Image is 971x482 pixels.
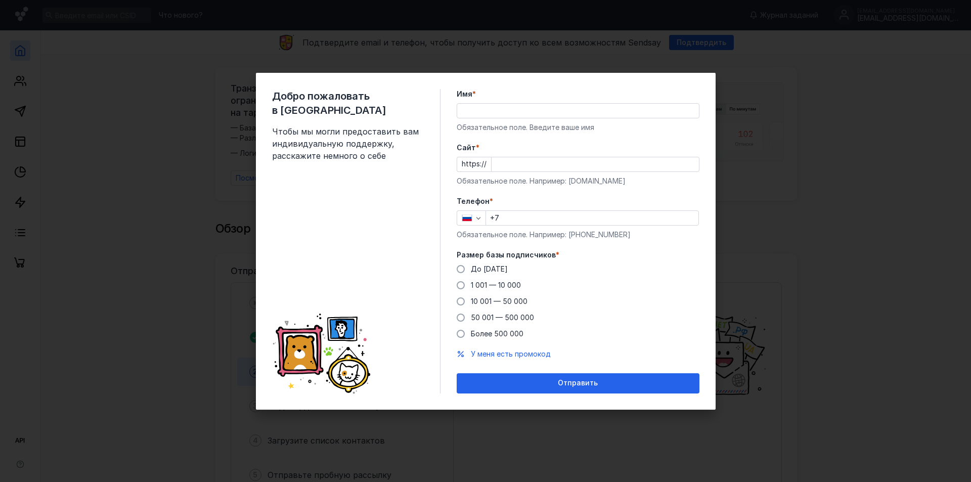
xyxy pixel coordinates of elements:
[457,196,490,206] span: Телефон
[457,373,699,393] button: Отправить
[457,230,699,240] div: Обязательное поле. Например: [PHONE_NUMBER]
[457,143,476,153] span: Cайт
[471,297,527,305] span: 10 001 — 50 000
[471,349,551,358] span: У меня есть промокод
[471,329,523,338] span: Более 500 000
[457,89,472,99] span: Имя
[272,89,424,117] span: Добро пожаловать в [GEOGRAPHIC_DATA]
[457,122,699,133] div: Обязательное поле. Введите ваше имя
[457,176,699,186] div: Обязательное поле. Например: [DOMAIN_NAME]
[457,250,556,260] span: Размер базы подписчиков
[272,125,424,162] span: Чтобы мы могли предоставить вам индивидуальную поддержку, расскажите немного о себе
[471,313,534,322] span: 50 001 — 500 000
[471,349,551,359] button: У меня есть промокод
[558,379,598,387] span: Отправить
[471,265,508,273] span: До [DATE]
[471,281,521,289] span: 1 001 — 10 000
